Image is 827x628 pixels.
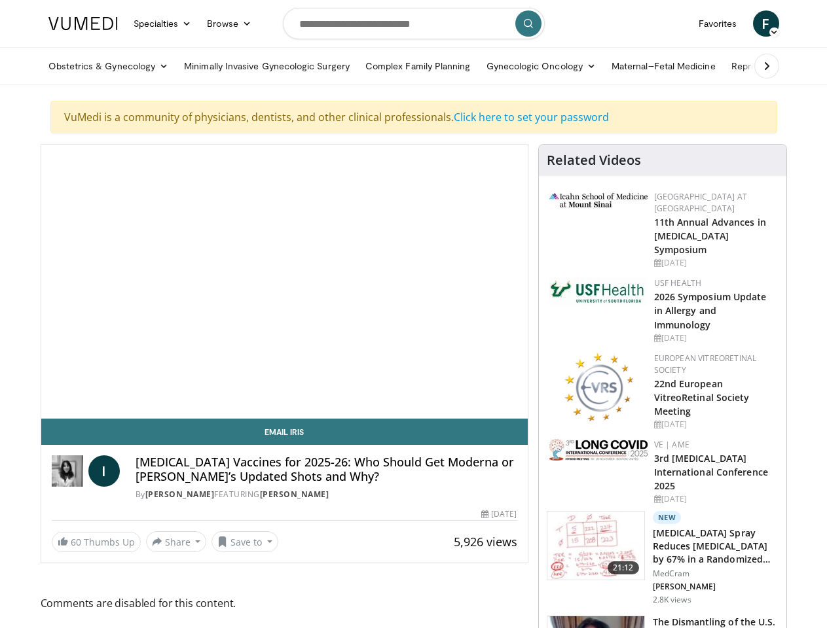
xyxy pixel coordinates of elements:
a: USF Health [654,277,702,288]
a: 22nd European VitreoRetinal Society Meeting [654,377,750,417]
img: a2792a71-925c-4fc2-b8ef-8d1b21aec2f7.png.150x105_q85_autocrop_double_scale_upscale_version-0.2.jpg [549,439,648,461]
input: Search topics, interventions [283,8,545,39]
a: 60 Thumbs Up [52,532,141,552]
a: Minimally Invasive Gynecologic Surgery [176,53,358,79]
a: 11th Annual Advances in [MEDICAL_DATA] Symposium [654,216,766,256]
a: 21:12 New [MEDICAL_DATA] Spray Reduces [MEDICAL_DATA] by 67% in a Randomized Controll… MedCram [P... [547,511,779,605]
a: F [753,10,779,37]
div: [DATE] [654,419,776,430]
div: [DATE] [481,508,517,520]
a: Email Iris [41,419,528,445]
button: Share [146,531,207,552]
span: 5,926 views [454,534,517,549]
a: I [88,455,120,487]
a: [PERSON_NAME] [145,489,215,500]
a: Browse [199,10,259,37]
button: Save to [211,531,278,552]
a: [PERSON_NAME] [260,489,329,500]
p: MedCram [653,568,779,579]
a: Specialties [126,10,200,37]
a: Gynecologic Oncology [479,53,604,79]
h4: Related Videos [547,152,641,168]
span: 60 [71,536,81,548]
div: [DATE] [654,493,776,505]
a: Maternal–Fetal Medicine [604,53,724,79]
div: VuMedi is a community of physicians, dentists, and other clinical professionals. [50,101,777,133]
span: 21:12 [608,561,639,574]
img: Dr. Iris Gorfinkel [52,455,83,487]
p: New [653,511,682,524]
a: Favorites [691,10,745,37]
video-js: Video Player [41,145,528,419]
img: 3aa743c9-7c3f-4fab-9978-1464b9dbe89c.png.150x105_q85_autocrop_double_scale_upscale_version-0.2.jpg [549,193,648,207]
a: [GEOGRAPHIC_DATA] at [GEOGRAPHIC_DATA] [654,191,747,214]
img: VuMedi Logo [48,17,118,30]
p: [PERSON_NAME] [653,582,779,592]
a: VE | AME [654,439,689,450]
div: By FEATURING [136,489,517,500]
img: 6ba8804a-8538-4002-95e7-a8f8012d4a11.png.150x105_q85_autocrop_double_scale_upscale_version-0.2.jpg [549,277,648,306]
a: Complex Family Planning [358,53,479,79]
div: [DATE] [654,257,776,269]
a: Obstetrics & Gynecology [41,53,177,79]
a: Click here to set your password [454,110,609,124]
a: 2026 Symposium Update in Allergy and Immunology [654,290,767,330]
span: Comments are disabled for this content. [41,595,528,612]
a: European VitreoRetinal Society [654,353,757,375]
div: [DATE] [654,332,776,344]
p: 2.8K views [653,595,691,605]
img: 500bc2c6-15b5-4613-8fa2-08603c32877b.150x105_q85_crop-smart_upscale.jpg [547,512,644,580]
img: ee0f788f-b72d-444d-91fc-556bb330ec4c.png.150x105_q85_autocrop_double_scale_upscale_version-0.2.png [564,353,633,421]
a: 3rd [MEDICAL_DATA] International Conference 2025 [654,452,768,492]
h3: [MEDICAL_DATA] Spray Reduces [MEDICAL_DATA] by 67% in a Randomized Controll… [653,527,779,566]
h4: [MEDICAL_DATA] Vaccines for 2025-26: Who Should Get Moderna or [PERSON_NAME]’s Updated Shots and ... [136,455,517,483]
